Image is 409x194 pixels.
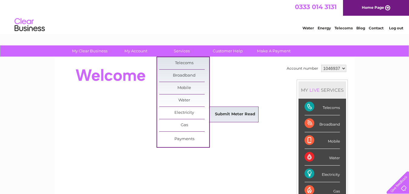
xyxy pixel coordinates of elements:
div: Electricity [305,166,340,182]
a: Telecoms [335,26,353,30]
a: 0333 014 3131 [295,3,337,11]
a: Contact [369,26,384,30]
a: Customer Help [203,45,253,57]
a: My Clear Business [65,45,115,57]
a: Electricity [159,107,209,119]
a: Log out [389,26,403,30]
a: Broadband [159,70,209,82]
div: Mobile [305,132,340,149]
div: MY SERVICES [299,81,346,99]
a: Services [157,45,207,57]
div: Clear Business is a trading name of Verastar Limited (registered in [GEOGRAPHIC_DATA] No. 3667643... [62,3,348,29]
a: Make A Payment [249,45,299,57]
div: Telecoms [305,99,340,115]
a: Telecoms [159,57,209,69]
a: Payments [159,133,209,145]
img: logo.png [14,16,45,34]
div: Broadband [305,115,340,132]
a: Mobile [159,82,209,94]
a: My Account [111,45,161,57]
a: Submit Meter Read [210,108,260,120]
div: LIVE [308,87,321,93]
td: Account number [285,63,320,74]
div: Water [305,149,340,166]
a: Energy [318,26,331,30]
a: Gas [159,119,209,131]
a: Water [302,26,314,30]
a: Blog [356,26,365,30]
a: Water [159,94,209,107]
